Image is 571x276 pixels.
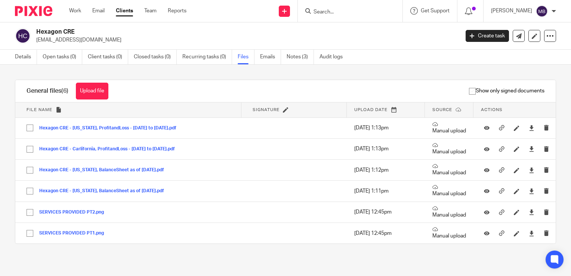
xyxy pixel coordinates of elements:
button: SERVICES PROVIDED PT2.png [39,210,109,215]
a: Notes (3) [287,50,314,64]
h1: General files [27,87,68,95]
input: Select [23,226,37,240]
input: Search [313,9,380,16]
a: Download [529,145,534,153]
input: Select [23,205,37,220]
p: [DATE] 1:13pm [354,145,417,153]
input: Select [23,142,37,156]
p: Manual upload [432,142,466,156]
a: Open tasks (0) [43,50,82,64]
p: [PERSON_NAME] [491,7,532,15]
p: [DATE] 12:45pm [354,208,417,216]
input: Select [23,184,37,198]
p: [DATE] 1:11pm [354,187,417,195]
a: Reports [168,7,186,15]
p: [DATE] 12:45pm [354,230,417,237]
span: Upload date [354,108,388,112]
button: Hexagon CRE - [US_STATE], ProfitandLoss - [DATE] to [DATE].pdf [39,126,182,131]
p: Manual upload [432,122,466,135]
a: Emails [260,50,281,64]
a: Create task [466,30,509,42]
span: File name [27,108,52,112]
p: Manual upload [432,184,466,197]
a: Files [238,50,254,64]
img: svg%3E [15,28,31,44]
a: Details [15,50,37,64]
a: Download [529,230,534,237]
a: Audit logs [320,50,348,64]
p: [DATE] 1:13pm [354,124,417,132]
a: Clients [116,7,133,15]
p: Manual upload [432,227,466,240]
p: Manual upload [432,206,466,219]
a: Download [529,124,534,132]
a: Client tasks (0) [88,50,128,64]
span: Actions [481,108,503,112]
p: [EMAIL_ADDRESS][DOMAIN_NAME] [36,36,454,44]
a: Team [144,7,157,15]
input: Select [23,121,37,135]
span: Source [432,108,452,112]
a: Work [69,7,81,15]
a: Closed tasks (0) [134,50,177,64]
p: [DATE] 1:12pm [354,166,417,174]
h2: Hexagon CRE [36,28,371,36]
img: svg%3E [536,5,548,17]
a: Download [529,208,534,216]
span: (6) [61,88,68,94]
a: Download [529,166,534,174]
button: SERVICES PROVIDED PT1.png [39,231,109,236]
button: Hexagon CRE - [US_STATE], BalanceSheet as of [DATE].pdf [39,188,170,194]
button: Hexagon CRE - [US_STATE], BalanceSheet as of [DATE].pdf [39,168,170,173]
input: Select [23,163,37,177]
span: Show only signed documents [469,87,544,95]
button: Hexagon CRE - Carlifornia, ProfitandLoss - [DATE] to [DATE].pdf [39,147,180,152]
p: Manual upload [432,163,466,177]
a: Recurring tasks (0) [182,50,232,64]
a: Email [92,7,105,15]
span: Signature [253,108,280,112]
img: Pixie [15,6,52,16]
span: Get Support [421,8,450,13]
a: Download [529,187,534,195]
button: Upload file [76,83,108,99]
